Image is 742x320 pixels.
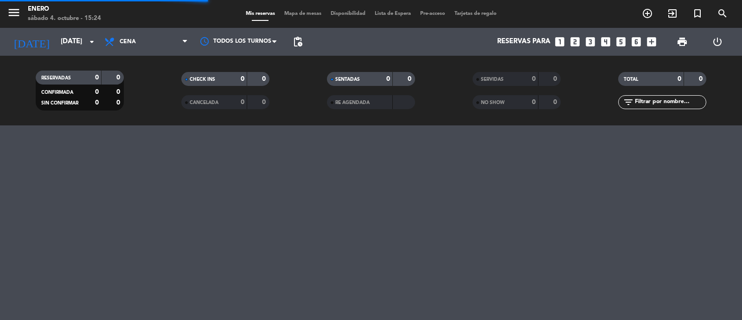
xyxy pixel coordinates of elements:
[241,11,280,16] span: Mis reservas
[712,36,723,47] i: power_settings_new
[646,36,658,48] i: add_box
[41,90,73,95] span: CONFIRMADA
[678,76,681,82] strong: 0
[190,100,218,105] span: CANCELADA
[700,28,735,56] div: LOG OUT
[95,74,99,81] strong: 0
[7,6,21,20] i: menu
[615,36,627,48] i: looks_5
[326,11,370,16] span: Disponibilidad
[262,99,268,105] strong: 0
[28,14,101,23] div: sábado 4. octubre - 15:24
[553,76,559,82] strong: 0
[280,11,326,16] span: Mapa de mesas
[241,99,244,105] strong: 0
[677,36,688,47] span: print
[497,38,550,46] span: Reservas para
[584,36,596,48] i: looks_3
[692,8,703,19] i: turned_in_not
[41,101,78,105] span: SIN CONFIRMAR
[335,77,360,82] span: SENTADAS
[481,77,504,82] span: SERVIDAS
[532,76,536,82] strong: 0
[116,89,122,95] strong: 0
[408,76,413,82] strong: 0
[532,99,536,105] strong: 0
[41,76,71,80] span: RESERVADAS
[623,97,634,108] i: filter_list
[642,8,653,19] i: add_circle_outline
[370,11,416,16] span: Lista de Espera
[416,11,450,16] span: Pre-acceso
[481,100,505,105] span: NO SHOW
[7,6,21,23] button: menu
[7,32,56,52] i: [DATE]
[335,100,370,105] span: RE AGENDADA
[553,99,559,105] strong: 0
[116,74,122,81] strong: 0
[262,76,268,82] strong: 0
[450,11,501,16] span: Tarjetas de regalo
[95,89,99,95] strong: 0
[241,76,244,82] strong: 0
[28,5,101,14] div: Enero
[116,99,122,106] strong: 0
[600,36,612,48] i: looks_4
[386,76,390,82] strong: 0
[630,36,642,48] i: looks_6
[699,76,704,82] strong: 0
[624,77,638,82] span: TOTAL
[120,39,136,45] span: Cena
[86,36,97,47] i: arrow_drop_down
[569,36,581,48] i: looks_two
[292,36,303,47] span: pending_actions
[190,77,215,82] span: CHECK INS
[95,99,99,106] strong: 0
[667,8,678,19] i: exit_to_app
[554,36,566,48] i: looks_one
[634,97,706,107] input: Filtrar por nombre...
[717,8,728,19] i: search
